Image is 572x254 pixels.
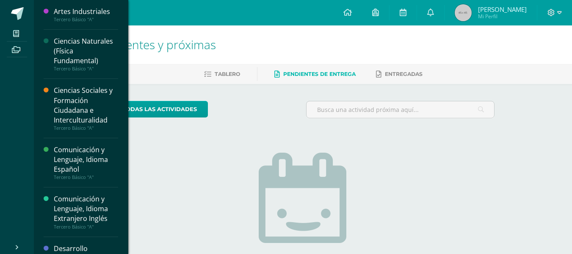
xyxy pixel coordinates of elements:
a: Comunicación y Lenguaje, Idioma EspañolTercero Básico "A" [54,145,118,180]
a: Tablero [204,67,240,81]
span: Tablero [215,71,240,77]
a: Ciencias Naturales (Física Fundamental)Tercero Básico "A" [54,36,118,72]
a: Artes IndustrialesTercero Básico "A" [54,7,118,22]
div: Tercero Básico "A" [54,125,118,131]
div: Comunicación y Lenguaje, Idioma Español [54,145,118,174]
div: Tercero Básico "A" [54,66,118,72]
input: Busca una actividad próxima aquí... [307,101,494,118]
div: Tercero Básico "A" [54,224,118,230]
div: Comunicación y Lenguaje, Idioma Extranjero Inglés [54,194,118,223]
img: 45x45 [455,4,472,21]
span: Entregadas [385,71,423,77]
span: Mi Perfil [478,13,527,20]
div: Tercero Básico "A" [54,174,118,180]
a: todas las Actividades [111,101,208,117]
div: Ciencias Sociales y Formación Ciudadana e Interculturalidad [54,86,118,125]
span: Actividades recientes y próximas [44,36,216,53]
span: [PERSON_NAME] [478,5,527,14]
div: Tercero Básico "A" [54,17,118,22]
span: Pendientes de entrega [283,71,356,77]
div: Artes Industriales [54,7,118,17]
div: Ciencias Naturales (Física Fundamental) [54,36,118,66]
a: Entregadas [376,67,423,81]
a: Comunicación y Lenguaje, Idioma Extranjero InglésTercero Básico "A" [54,194,118,229]
a: Pendientes de entrega [274,67,356,81]
a: Ciencias Sociales y Formación Ciudadana e InterculturalidadTercero Básico "A" [54,86,118,131]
